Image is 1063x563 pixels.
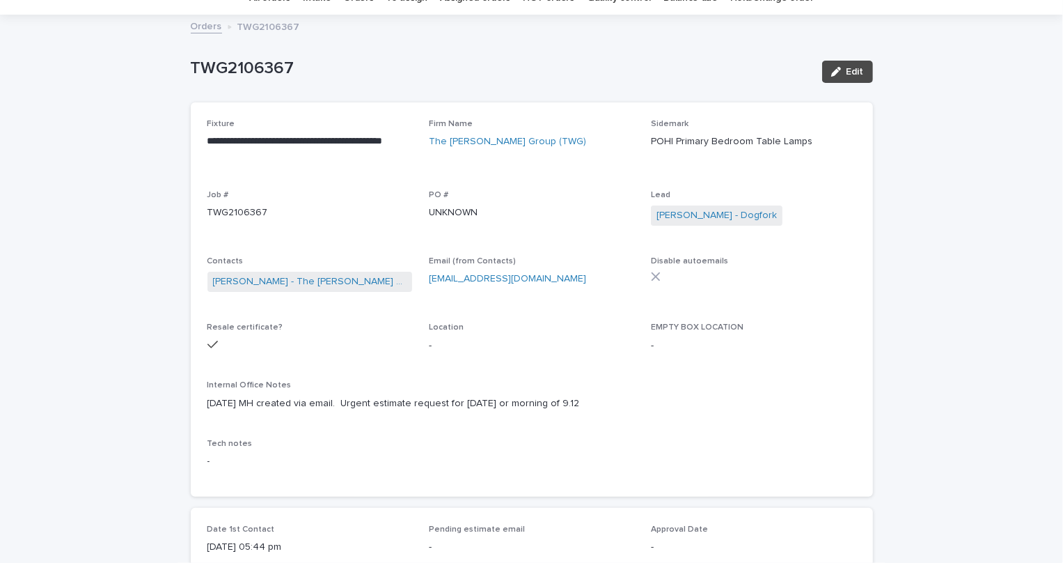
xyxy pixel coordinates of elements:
[429,274,586,284] a: [EMAIL_ADDRESS][DOMAIN_NAME]
[651,525,708,534] span: Approval Date
[651,120,688,128] span: Sidemark
[207,323,283,332] span: Resale certificate?
[651,134,856,149] p: POHI Primary Bedroom Table Lamps
[207,120,235,128] span: Fixture
[207,381,292,390] span: Internal Office Notes
[847,67,864,77] span: Edit
[429,525,525,534] span: Pending estimate email
[656,208,777,223] a: [PERSON_NAME] - Dogfork
[651,339,856,353] p: -
[429,339,634,353] p: -
[651,323,743,332] span: EMPTY BOX LOCATION
[207,396,856,411] p: [DATE] MH created via email. Urgent estimate request for [DATE] or morning of 9.12
[207,540,413,555] p: [DATE] 05:44 pm
[237,18,300,33] p: TWG2106367
[207,525,275,534] span: Date 1st Contact
[429,134,586,149] a: The [PERSON_NAME] Group (TWG)
[207,454,856,469] p: -
[207,191,229,199] span: Job #
[429,257,516,265] span: Email (from Contacts)
[651,540,856,555] p: -
[207,257,244,265] span: Contacts
[429,206,634,220] p: UNKNOWN
[651,257,728,265] span: Disable autoemails
[429,323,464,332] span: Location
[207,206,413,220] p: TWG2106367
[651,191,670,199] span: Lead
[822,61,873,83] button: Edit
[207,440,253,448] span: Tech notes
[191,17,222,33] a: Orders
[191,59,811,79] p: TWG2106367
[429,540,634,555] p: -
[213,275,407,289] a: [PERSON_NAME] - The [PERSON_NAME] Group (TWG)
[429,191,448,199] span: PO #
[429,120,473,128] span: Firm Name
